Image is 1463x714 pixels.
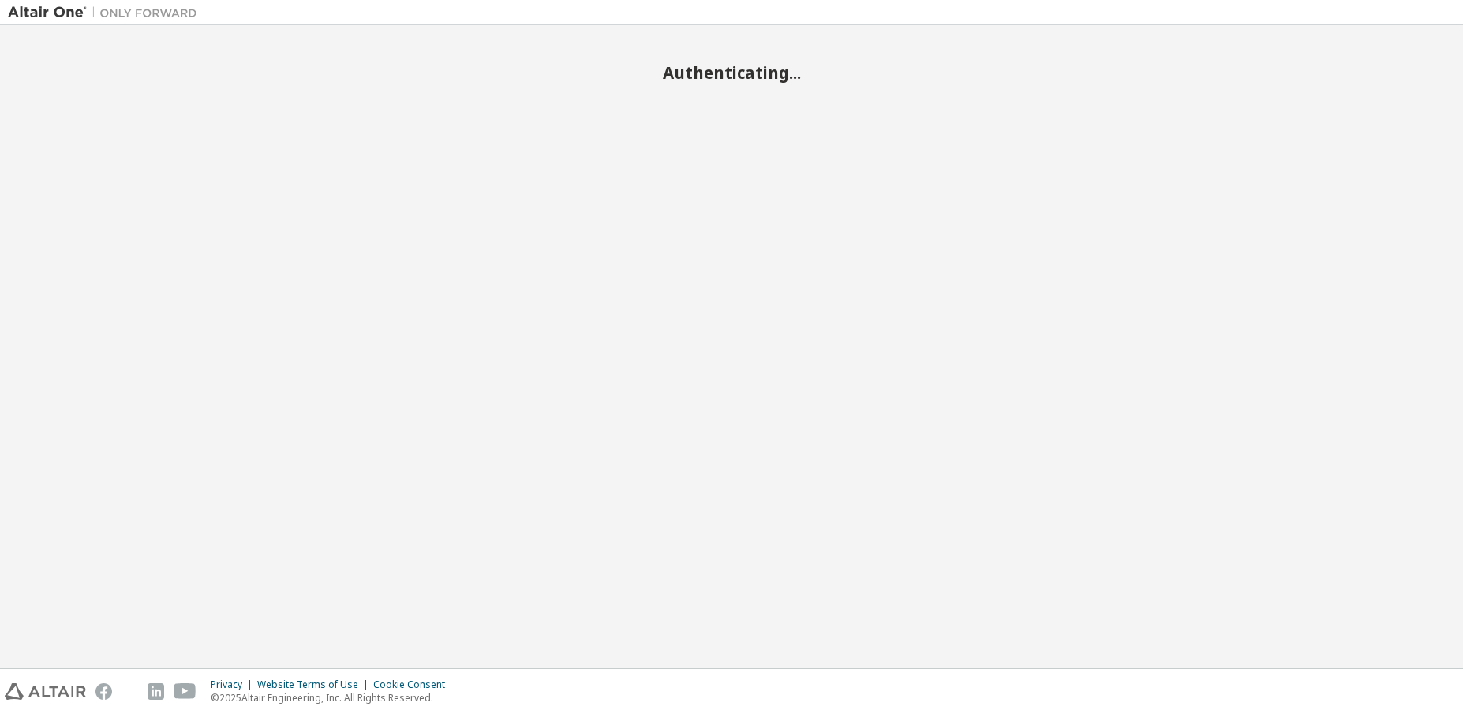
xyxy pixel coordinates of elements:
[8,62,1455,83] h2: Authenticating...
[373,678,455,691] div: Cookie Consent
[211,678,257,691] div: Privacy
[8,5,205,21] img: Altair One
[174,683,196,700] img: youtube.svg
[95,683,112,700] img: facebook.svg
[148,683,164,700] img: linkedin.svg
[211,691,455,705] p: © 2025 Altair Engineering, Inc. All Rights Reserved.
[257,678,373,691] div: Website Terms of Use
[5,683,86,700] img: altair_logo.svg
